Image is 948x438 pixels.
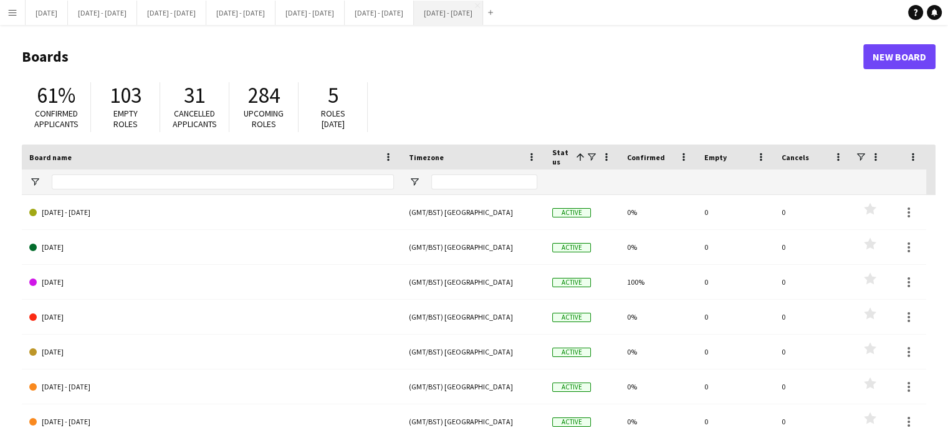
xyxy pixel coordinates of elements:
h1: Boards [22,47,863,66]
div: (GMT/BST) [GEOGRAPHIC_DATA] [401,369,545,404]
span: 284 [248,82,280,109]
span: Upcoming roles [244,108,284,130]
div: (GMT/BST) [GEOGRAPHIC_DATA] [401,300,545,334]
div: 0 [697,265,774,299]
span: Cancelled applicants [173,108,217,130]
a: [DATE] [29,265,394,300]
input: Board name Filter Input [52,174,394,189]
div: 0 [774,335,851,369]
span: Active [552,313,591,322]
span: Active [552,208,591,217]
div: 0 [697,300,774,334]
div: 0 [697,335,774,369]
span: Empty [704,153,727,162]
button: [DATE] [26,1,68,25]
a: [DATE] [29,230,394,265]
div: (GMT/BST) [GEOGRAPHIC_DATA] [401,195,545,229]
div: 0% [620,230,697,264]
span: Active [552,383,591,392]
div: 0% [620,300,697,334]
button: [DATE] - [DATE] [68,1,137,25]
div: (GMT/BST) [GEOGRAPHIC_DATA] [401,335,545,369]
a: [DATE] - [DATE] [29,369,394,404]
div: 0 [774,369,851,404]
span: Confirmed applicants [34,108,79,130]
div: 0 [697,195,774,229]
span: Empty roles [113,108,138,130]
button: Open Filter Menu [29,176,41,188]
a: New Board [863,44,936,69]
div: 0 [774,195,851,229]
a: [DATE] [29,300,394,335]
span: Active [552,348,591,357]
span: Timezone [409,153,444,162]
span: Confirmed [627,153,665,162]
span: Active [552,243,591,252]
span: 103 [110,82,141,109]
input: Timezone Filter Input [431,174,537,189]
div: (GMT/BST) [GEOGRAPHIC_DATA] [401,265,545,299]
a: [DATE] [29,335,394,369]
div: 0 [697,369,774,404]
button: [DATE] - [DATE] [275,1,345,25]
span: Active [552,417,591,427]
div: 0 [697,230,774,264]
button: [DATE] - [DATE] [137,1,206,25]
span: Cancels [782,153,809,162]
div: 0 [774,300,851,334]
span: 31 [184,82,205,109]
button: [DATE] - [DATE] [345,1,414,25]
div: 100% [620,265,697,299]
div: (GMT/BST) [GEOGRAPHIC_DATA] [401,230,545,264]
span: Board name [29,153,72,162]
div: 0 [774,230,851,264]
span: Active [552,278,591,287]
div: 0% [620,335,697,369]
button: [DATE] - [DATE] [206,1,275,25]
div: 0% [620,195,697,229]
span: Status [552,148,571,166]
div: 0% [620,369,697,404]
a: [DATE] - [DATE] [29,195,394,230]
span: Roles [DATE] [321,108,345,130]
span: 61% [37,82,75,109]
div: 0 [774,265,851,299]
button: [DATE] - [DATE] [414,1,483,25]
span: 5 [328,82,338,109]
button: Open Filter Menu [409,176,420,188]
